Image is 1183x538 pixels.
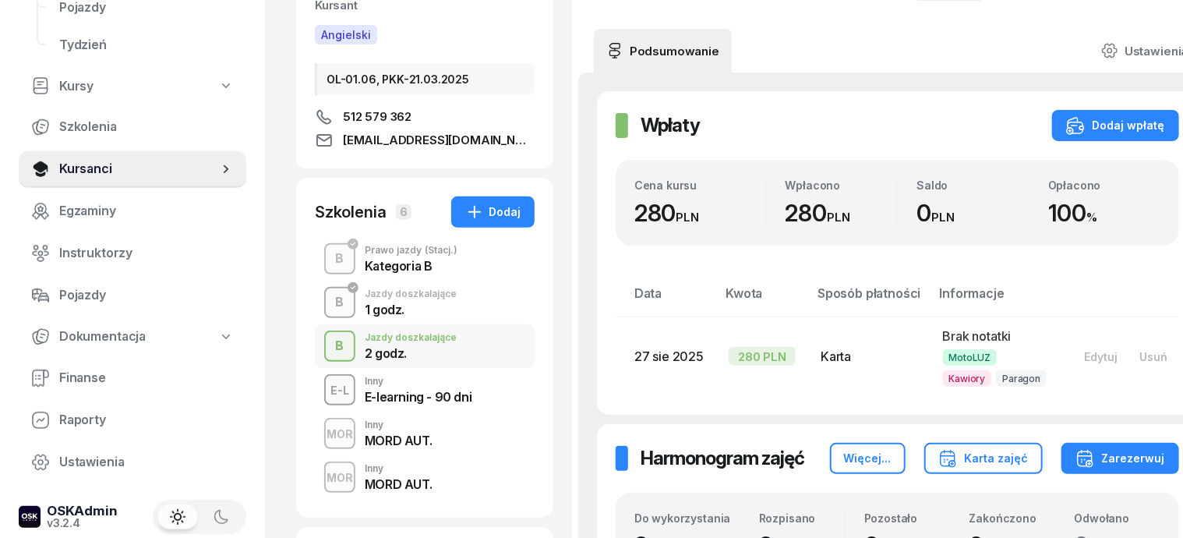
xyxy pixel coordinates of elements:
[19,235,246,272] a: Instruktorzy
[425,246,457,255] span: (Stacj.)
[19,193,246,230] a: Egzaminy
[315,108,535,126] a: 512 579 362
[19,506,41,528] img: logo-xs-dark@2x.png
[365,289,457,299] div: Jazdy doszkalające
[59,76,94,97] span: Kursy
[330,246,351,272] div: B
[343,131,535,150] span: [EMAIL_ADDRESS][DOMAIN_NAME]
[943,370,992,387] span: Kawiory
[19,444,246,481] a: Ustawienia
[324,243,355,274] button: B
[315,131,535,150] a: [EMAIL_ADDRESS][DOMAIN_NAME]
[924,443,1043,474] button: Karta zajęć
[365,420,432,430] div: Inny
[634,349,704,364] span: 27 sie 2025
[1066,116,1165,135] div: Dodaj wpłatę
[19,108,246,146] a: Szkolenia
[19,69,246,104] a: Kursy
[47,518,118,529] div: v3.2.4
[19,277,246,314] a: Pojazdy
[315,63,535,95] div: OL-01.06, PKK-21.03.2025
[59,201,234,221] span: Egzaminy
[365,260,457,272] div: Kategoria B
[324,380,355,400] div: E-L
[864,511,950,525] div: Pozostało
[343,108,411,126] span: 512 579 362
[365,347,457,359] div: 2 godz.
[315,25,377,44] button: Angielski
[821,347,917,367] div: Karta
[365,464,432,473] div: Inny
[1075,511,1160,525] div: Odwołano
[324,462,355,493] button: MOR
[1074,344,1129,370] button: Edytuj
[315,201,387,223] div: Szkolenia
[315,412,535,455] button: MORInnyMORD AUT.
[315,455,535,499] button: MORInnyMORD AUT.
[320,424,359,444] div: MOR
[938,449,1029,468] div: Karta zajęć
[1048,199,1160,228] div: 100
[59,159,218,179] span: Kursanci
[324,418,355,449] button: MOR
[19,402,246,439] a: Raporty
[786,199,898,228] div: 280
[1140,350,1168,363] div: Usuń
[616,283,716,317] th: Data
[830,443,906,474] button: Więcej...
[1129,344,1179,370] button: Usuń
[827,210,850,225] small: PLN
[634,199,766,228] div: 280
[396,204,411,220] span: 6
[315,281,535,324] button: BJazdy doszkalające1 godz.
[365,303,457,316] div: 1 godz.
[330,289,351,316] div: B
[916,179,1029,192] div: Saldo
[931,210,955,225] small: PLN
[969,511,1055,525] div: Zakończono
[634,511,740,525] div: Do wykorzystania
[365,434,432,447] div: MORD AUT.
[59,327,146,347] span: Dokumentacja
[59,117,234,137] span: Szkolenia
[324,374,355,405] button: E-L
[808,283,930,317] th: Sposób płatności
[59,243,234,264] span: Instruktorzy
[943,328,1012,344] span: Brak notatki
[634,179,766,192] div: Cena kursu
[59,35,234,55] span: Tydzień
[465,203,521,221] div: Dodaj
[1052,110,1179,141] button: Dodaj wpłatę
[916,199,1029,228] div: 0
[1086,210,1097,225] small: %
[59,410,234,430] span: Raporty
[676,210,700,225] small: PLN
[594,29,732,73] a: Podsumowanie
[47,27,246,64] a: Tydzień
[324,287,355,318] button: B
[786,179,898,192] div: Wpłacono
[1061,443,1179,474] button: Zarezerwuj
[931,283,1061,317] th: Informacje
[1085,350,1118,363] div: Edytuj
[996,370,1047,387] span: Paragon
[315,324,535,368] button: BJazdy doszkalające2 godz.
[844,449,892,468] div: Więcej...
[365,478,432,490] div: MORD AUT.
[59,452,234,473] span: Ustawienia
[451,196,535,228] button: Dodaj
[324,331,355,362] button: B
[315,237,535,281] button: BPrawo jazdy(Stacj.)Kategoria B
[365,391,471,403] div: E-learning - 90 dni
[641,446,804,471] h2: Harmonogram zajęć
[943,349,998,366] span: MotoLUZ
[1048,179,1160,192] div: Opłacono
[1075,449,1165,468] div: Zarezerwuj
[716,283,808,317] th: Kwota
[59,368,234,388] span: Finanse
[330,333,351,359] div: B
[641,113,700,138] h2: Wpłaty
[19,359,246,397] a: Finanse
[365,246,457,255] div: Prawo jazdy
